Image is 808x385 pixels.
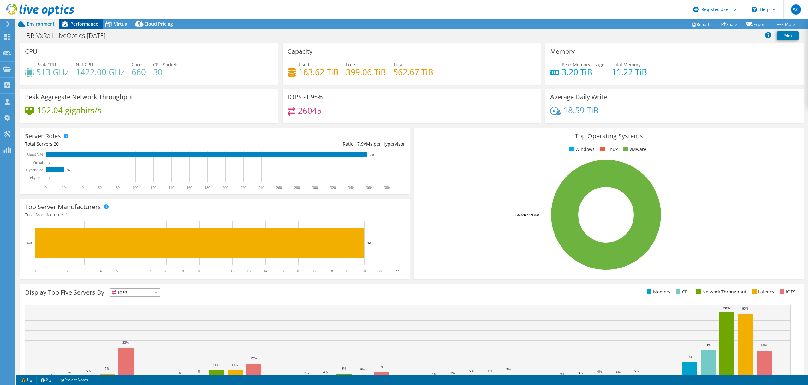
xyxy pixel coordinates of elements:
[49,177,50,180] text: 0
[550,48,575,55] h3: Memory
[379,269,383,273] text: 21
[622,146,646,153] li: VMware
[76,69,124,75] h4: 1422.00 GHz
[346,269,349,273] text: 19
[294,185,300,190] text: 280
[751,288,774,295] li: Latency
[34,269,36,273] text: 0
[132,69,146,75] h4: 660
[612,69,647,75] h4: 11.22 TiB
[105,366,110,370] text: 7%
[742,306,748,310] text: 66%
[116,269,118,273] text: 5
[250,356,257,360] text: 17%
[182,269,184,273] text: 9
[568,146,595,153] li: Windows
[49,161,50,164] text: 0
[25,203,101,210] h3: Top Server Manufacturers
[149,269,151,273] text: 7
[198,269,201,273] text: 10
[329,269,333,273] text: 18
[232,363,238,367] text: 11%
[67,269,68,273] text: 2
[25,241,32,245] text: Dell
[348,185,354,190] text: 340
[515,212,526,217] tspan: 100.0%
[330,185,336,190] text: 320
[450,371,455,375] text: 3%
[634,369,639,373] text: 5%
[153,62,179,68] span: CPU Sockets
[296,269,300,273] text: 16
[370,153,375,156] text: 358
[215,141,405,147] div: Ratio: VMs per Hypervisor
[506,367,511,371] text: 7%
[62,185,66,190] text: 20
[488,369,492,372] text: 5%
[165,269,167,273] text: 8
[132,62,144,68] span: Cores
[384,185,390,190] text: 380
[562,62,604,68] span: Peak Memory Usage
[230,269,234,273] text: 12
[25,141,215,147] div: Total Servers:
[563,107,599,114] h4: 18.59 TiB
[27,21,55,27] span: Environment
[299,62,309,68] span: Used
[36,62,56,68] span: Peak CPU
[560,372,564,376] text: 2%
[258,185,264,190] text: 240
[65,212,68,218] span: 1
[25,48,38,55] h3: CPU
[313,269,317,273] text: 17
[25,93,133,100] h3: Peak Aggregate Network Throughput
[695,288,746,295] li: Network Throughput
[45,185,47,190] text: 0
[50,269,52,273] text: 1
[122,340,129,344] text: 33%
[177,371,181,375] text: 3%
[288,48,312,55] h3: Capacity
[144,21,173,27] span: Cloud Pricing
[360,367,365,371] text: 6%
[562,69,604,75] h4: 3.20 TiB
[205,185,210,190] text: 180
[395,269,399,273] text: 22
[612,62,641,68] span: Total Memory
[791,4,801,15] span: AC
[276,185,282,190] text: 260
[645,288,670,295] li: Memory
[247,269,251,273] text: 13
[304,371,309,375] text: 3%
[367,241,371,245] text: 20
[264,269,267,273] text: 14
[752,7,757,12] svg: \n
[151,185,156,190] text: 120
[25,133,61,140] h3: Server Roles
[761,343,767,347] text: 30%
[80,185,84,190] text: 40
[110,289,160,296] span: IOPS
[68,371,72,375] text: 3%
[686,355,692,358] text: 19%
[36,376,56,384] a: 2
[432,372,437,376] text: 2%
[49,373,54,377] text: 1%
[578,371,583,375] text: 3%
[686,19,716,29] a: Reports
[346,62,355,68] span: Free
[469,369,474,373] text: 5%
[771,19,800,29] a: More
[288,93,323,100] h3: IOPS at 95%
[723,306,730,310] text: 68%
[25,211,405,218] h4: Total Manufacturers:
[355,141,364,147] span: 17.9
[33,160,43,165] text: Virtual
[30,176,43,180] text: Physical
[67,169,70,172] text: 20
[133,269,134,273] text: 6
[323,370,328,374] text: 4%
[187,185,192,190] text: 160
[17,376,37,384] a: 1
[346,69,386,75] h4: 399.06 TiB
